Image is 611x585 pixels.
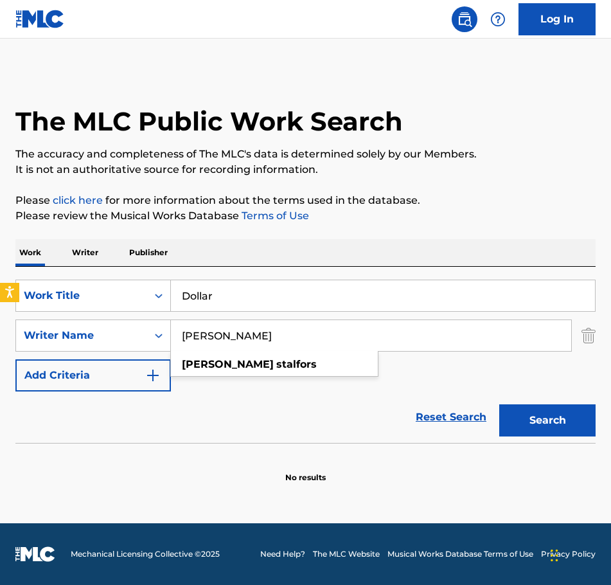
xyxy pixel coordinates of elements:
p: Please review the Musical Works Database [15,208,596,224]
button: Search [499,404,596,437]
p: It is not an authoritative source for recording information. [15,162,596,177]
span: Mechanical Licensing Collective © 2025 [71,548,220,560]
a: The MLC Website [313,548,380,560]
p: Work [15,239,45,266]
img: MLC Logo [15,10,65,28]
div: Writer Name [24,328,139,343]
p: No results [285,456,326,483]
p: Writer [68,239,102,266]
iframe: Chat Widget [547,523,611,585]
a: Terms of Use [239,210,309,222]
div: Help [485,6,511,32]
strong: stalfors [276,358,317,370]
a: Public Search [452,6,477,32]
a: Privacy Policy [541,548,596,560]
p: Please for more information about the terms used in the database. [15,193,596,208]
img: 9d2ae6d4665cec9f34b9.svg [145,368,161,383]
img: Delete Criterion [581,319,596,352]
img: logo [15,546,55,562]
p: The accuracy and completeness of The MLC's data is determined solely by our Members. [15,147,596,162]
a: Reset Search [409,403,493,431]
div: Work Title [24,288,139,303]
a: Musical Works Database Terms of Use [387,548,533,560]
img: search [457,12,472,27]
strong: [PERSON_NAME] [182,358,274,370]
img: help [490,12,506,27]
form: Search Form [15,280,596,443]
h1: The MLC Public Work Search [15,105,403,138]
div: Drag [551,536,558,575]
a: Need Help? [260,548,305,560]
button: Add Criteria [15,359,171,392]
a: Log In [518,3,596,35]
a: click here [53,194,103,206]
p: Publisher [125,239,172,266]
